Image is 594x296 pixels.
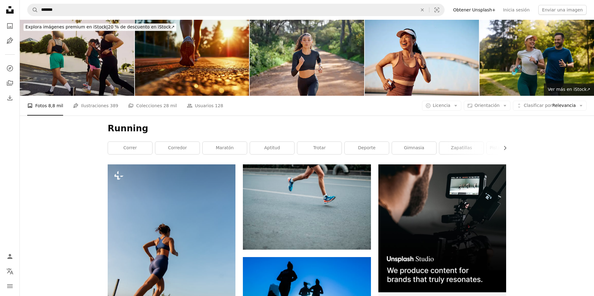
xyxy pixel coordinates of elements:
[243,204,371,210] a: par de zapatillas Adidas azules y blancas
[439,142,484,154] a: Zapatillas
[163,102,177,109] span: 28 mil
[187,96,223,116] a: Usuarios 128
[429,4,444,16] button: Búsqueda visual
[480,20,594,96] img: Alegre pareja atlética trotando por el parque.
[4,77,16,89] a: Colecciones
[243,164,371,249] img: par de zapatillas Adidas azules y blancas
[392,142,436,154] a: gimnasia
[4,265,16,277] button: Idioma
[433,103,450,108] span: Licencia
[4,92,16,104] a: Historial de descargas
[28,4,38,16] button: Buscar en Unsplash
[135,20,249,96] img: Piernas Delgadas En Zapatillas De Una Chica Corriendo Bajo Los Rayos Del Sol Naciente. Copy Space
[487,142,531,154] a: Pista de atletismo
[513,101,587,111] button: Clasificar porRelevancia
[499,142,506,154] button: desplazar lista a la derecha
[250,20,364,96] img: Fitness, correr y mujer en la naturaleza para hacer ejercicio, entrenamiento de maratón y entrena...
[297,142,342,154] a: trotar
[215,102,223,109] span: 128
[4,20,16,32] a: Fotos
[108,123,506,134] h1: Running
[524,103,552,108] span: Clasificar por
[450,5,499,15] a: Obtener Unsplash+
[108,142,152,154] a: correr
[475,103,500,108] span: Orientación
[27,4,445,16] form: Encuentra imágenes en todo el sitio
[499,5,533,15] a: Inicia sesión
[464,101,510,111] button: Orientación
[4,35,16,47] a: Ilustraciones
[378,164,506,292] img: file-1715652217532-464736461acbimage
[250,142,294,154] a: aptitud
[538,5,587,15] button: Enviar una imagen
[415,4,429,16] button: Borrar
[108,257,235,263] a: Una mujer corriendo por una carretera con un cielo de fondo
[4,280,16,292] button: Menú
[155,142,200,154] a: corredor
[73,96,118,116] a: Ilustraciones 389
[20,20,180,35] a: Explora imágenes premium en iStock|20 % de descuento en iStock↗
[548,87,590,92] span: Ver más en iStock ↗
[365,20,479,96] img: Mujer asiática corriendo afuera y escuchando música con auriculares inalámbricos
[422,101,461,111] button: Licencia
[25,24,174,29] span: 20 % de descuento en iStock ↗
[524,103,576,109] span: Relevancia
[128,96,177,116] a: Colecciones 28 mil
[345,142,389,154] a: deporte
[25,24,108,29] span: Explora imágenes premium en iStock |
[544,83,594,96] a: Ver más en iStock↗
[203,142,247,154] a: maratón
[110,102,118,109] span: 389
[4,62,16,74] a: Explorar
[20,20,134,96] img: Grupo de amigos de la generación Z corriendo juntos en la ciudad
[4,250,16,263] a: Iniciar sesión / Registrarse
